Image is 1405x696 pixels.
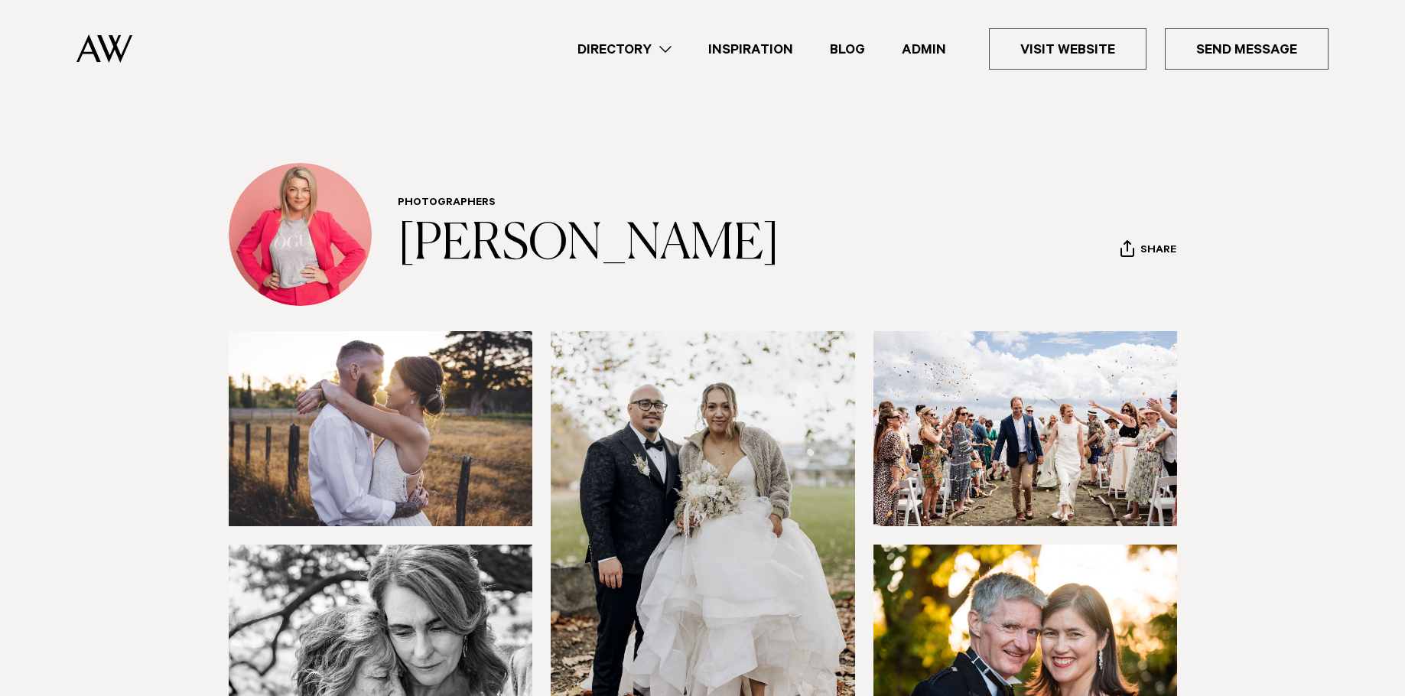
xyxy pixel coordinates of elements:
[1120,239,1177,262] button: Share
[883,39,964,60] a: Admin
[811,39,883,60] a: Blog
[398,197,496,210] a: Photographers
[76,34,132,63] img: Auckland Weddings Logo
[398,220,779,269] a: [PERSON_NAME]
[690,39,811,60] a: Inspiration
[229,163,372,306] img: Profile Avatar
[989,28,1146,70] a: Visit Website
[559,39,690,60] a: Directory
[1140,244,1176,259] span: Share
[1165,28,1329,70] a: Send Message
